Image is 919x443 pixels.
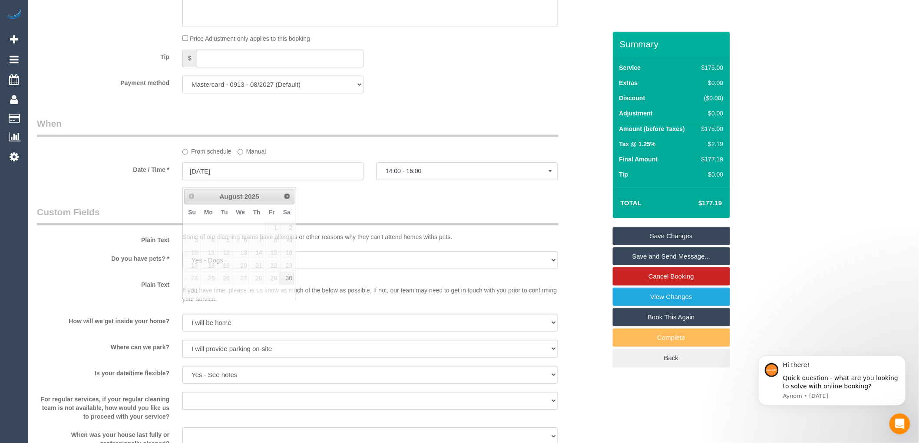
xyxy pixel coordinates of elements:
label: Final Amount [619,155,658,164]
span: 6 [232,234,249,246]
span: 3 [185,234,199,246]
span: Wednesday [236,209,245,216]
label: How will we get inside your home? [30,314,176,325]
strong: Total [621,199,642,207]
label: Do you have pets? * [30,251,176,263]
label: Discount [619,94,645,102]
label: Manual [238,144,266,156]
div: $0.00 [698,109,723,118]
a: 30 [280,272,294,284]
span: 4 [200,234,216,246]
span: 27 [232,272,249,284]
div: $175.00 [698,125,723,133]
span: 19 [217,260,231,272]
span: Friday [269,209,275,216]
span: Thursday [253,209,261,216]
span: $ [182,49,197,67]
a: Prev [185,190,198,202]
div: $177.19 [698,155,723,164]
span: Monday [204,209,213,216]
p: Some of our cleaning teams have allergies or other reasons why they can't attend homes withs pets. [182,233,558,241]
span: 14:00 - 16:00 [386,167,549,174]
span: Sunday [188,209,196,216]
img: Automaid Logo [5,9,23,21]
label: For regular services, if your regular cleaning team is not available, how would you like us to pr... [30,392,176,421]
span: August [219,193,242,200]
div: $175.00 [698,63,723,72]
a: Save and Send Message... [613,247,730,266]
span: 25 [200,272,216,284]
span: 15 [265,247,279,259]
span: Next [284,193,291,200]
a: Save Changes [613,227,730,245]
input: DD/MM/YYYY [182,162,364,180]
input: Manual [238,149,243,154]
span: 18 [200,260,216,272]
span: 16 [280,247,294,259]
span: 17 [185,260,199,272]
label: Adjustment [619,109,653,118]
label: Payment method [30,75,176,87]
span: 2025 [245,193,259,200]
a: View Changes [613,288,730,306]
h3: Summary [620,39,726,49]
label: Tax @ 1.25% [619,140,656,148]
legend: When [37,117,559,137]
span: 7 [250,234,264,246]
span: 26 [217,272,231,284]
input: From schedule [182,149,188,154]
label: Service [619,63,641,72]
div: $2.19 [698,140,723,148]
span: 1 [265,222,279,233]
span: 31 [185,285,199,297]
iframe: Intercom notifications message [745,342,919,420]
span: Saturday [283,209,291,216]
span: 20 [232,260,249,272]
legend: Custom Fields [37,206,559,225]
h4: $177.19 [672,200,722,207]
label: Plain Text [30,233,176,244]
label: Date / Time * [30,162,176,174]
p: If you have time, please let us know as much of the below as possible. If not, our team may need ... [182,277,558,303]
span: 10 [185,247,199,259]
span: 9 [280,234,294,246]
span: 28 [250,272,264,284]
span: 29 [265,272,279,284]
label: Amount (before Taxes) [619,125,685,133]
span: 11 [200,247,216,259]
div: $0.00 [698,79,723,87]
span: Prev [188,193,195,200]
label: Extras [619,79,638,87]
span: 13 [232,247,249,259]
label: Is your date/time flexible? [30,366,176,377]
label: Where can we park? [30,340,176,351]
a: Next [281,190,293,202]
span: Tuesday [221,209,228,216]
span: 8 [265,234,279,246]
span: 21 [250,260,264,272]
label: Plain Text [30,277,176,289]
span: 23 [280,260,294,272]
a: Book This Again [613,308,730,326]
label: From schedule [182,144,231,156]
span: 24 [185,272,199,284]
span: 2 [280,222,294,233]
a: Back [613,349,730,367]
span: 22 [265,260,279,272]
a: Cancel Booking [613,267,730,285]
span: Price Adjustment only applies to this booking [190,35,310,42]
label: Tip [619,170,628,179]
span: 12 [217,247,231,259]
span: 14 [250,247,264,259]
div: ($0.00) [698,94,723,102]
span: 5 [217,234,231,246]
div: $0.00 [698,170,723,179]
label: Tip [30,49,176,61]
